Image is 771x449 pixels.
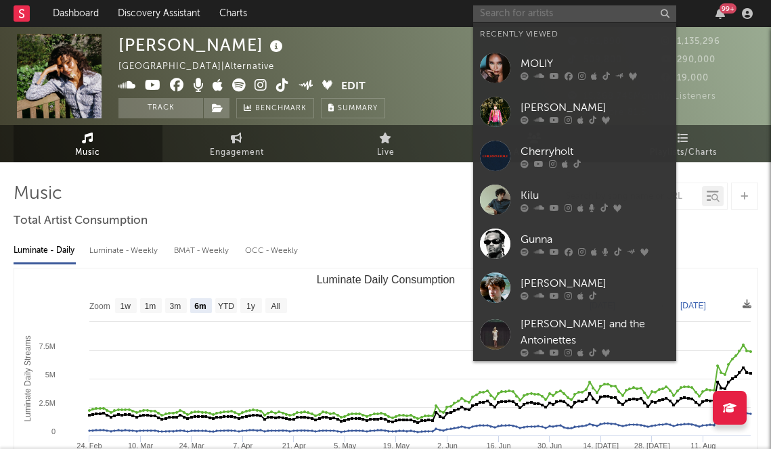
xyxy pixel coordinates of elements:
[217,302,234,311] text: YTD
[51,427,55,435] text: 0
[316,274,455,285] text: Luminate Daily Consumption
[720,3,736,14] div: 99 +
[473,310,676,364] a: [PERSON_NAME] and the Antoinettes
[609,125,758,162] a: Playlists/Charts
[39,399,55,407] text: 2.5M
[473,134,676,178] a: Cherryholt
[661,37,720,46] span: 1,135,296
[45,371,55,379] text: 5M
[521,275,669,291] div: [PERSON_NAME]
[162,125,311,162] a: Engagement
[521,143,669,160] div: Cherryholt
[236,98,314,118] a: Benchmark
[338,105,378,112] span: Summary
[473,90,676,134] a: [PERSON_NAME]
[521,55,669,72] div: MOLIY
[75,145,100,161] span: Music
[14,213,148,229] span: Total Artist Consumption
[480,26,669,43] div: Recently Viewed
[473,222,676,266] a: Gunna
[473,46,676,90] a: MOLIY
[661,55,715,64] span: 290,000
[89,302,110,311] text: Zoom
[194,302,206,311] text: 6m
[246,302,255,311] text: 1y
[377,145,395,161] span: Live
[473,266,676,310] a: [PERSON_NAME]
[473,178,676,222] a: Kilu
[118,59,290,75] div: [GEOGRAPHIC_DATA] | Alternative
[245,239,299,262] div: OCC - Weekly
[14,125,162,162] a: Music
[144,302,156,311] text: 1m
[39,342,55,350] text: 7.5M
[661,74,709,82] span: 19,000
[321,98,385,118] button: Summary
[341,78,366,95] button: Edit
[169,302,181,311] text: 3m
[521,99,669,116] div: [PERSON_NAME]
[521,231,669,247] div: Gunna
[14,239,76,262] div: Luminate - Daily
[89,239,160,262] div: Luminate - Weekly
[118,98,203,118] button: Track
[715,8,725,19] button: 99+
[521,316,669,349] div: [PERSON_NAME] and the Antoinettes
[118,34,286,56] div: [PERSON_NAME]
[473,5,676,22] input: Search for artists
[460,125,609,162] a: Audience
[23,335,32,421] text: Luminate Daily Streams
[210,145,264,161] span: Engagement
[271,302,280,311] text: All
[120,302,131,311] text: 1w
[255,101,307,117] span: Benchmark
[521,187,669,204] div: Kilu
[311,125,460,162] a: Live
[680,301,706,310] text: [DATE]
[174,239,232,262] div: BMAT - Weekly
[650,145,717,161] span: Playlists/Charts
